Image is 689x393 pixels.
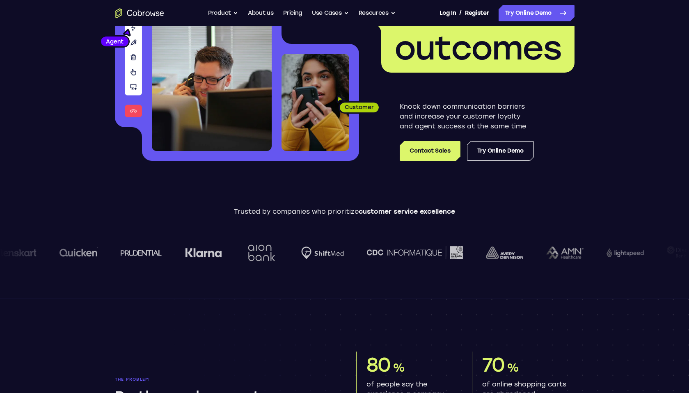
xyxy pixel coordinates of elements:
[245,236,278,270] img: Aion Bank
[400,141,460,161] a: Contact Sales
[152,5,272,151] img: A customer support agent talking on the phone
[185,248,222,258] img: Klarna
[486,247,523,259] img: avery-dennison
[301,247,344,259] img: Shiftmed
[499,5,575,21] a: Try Online Demo
[282,54,349,151] img: A customer holding their phone
[439,5,456,21] a: Log In
[507,361,519,375] span: %
[482,353,505,377] span: 70
[208,5,238,21] button: Product
[467,141,534,161] a: Try Online Demo
[312,5,349,21] button: Use Cases
[394,28,561,68] span: outcomes
[459,8,462,18] span: /
[366,353,391,377] span: 80
[248,5,273,21] a: About us
[367,246,463,259] img: CDC Informatique
[283,5,302,21] a: Pricing
[359,208,455,215] span: customer service excellence
[115,377,333,382] p: The problem
[359,5,396,21] button: Resources
[121,249,162,256] img: prudential
[115,8,164,18] a: Go to the home page
[393,361,405,375] span: %
[465,5,489,21] a: Register
[546,247,584,259] img: AMN Healthcare
[400,102,534,131] p: Knock down communication barriers and increase your customer loyalty and agent success at the sam...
